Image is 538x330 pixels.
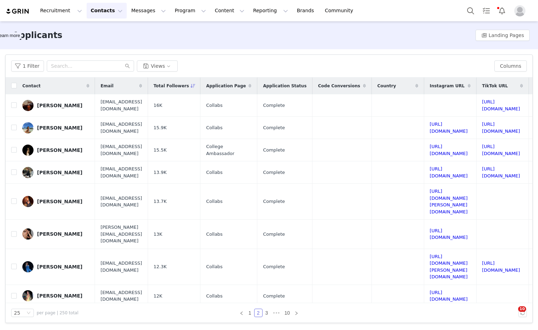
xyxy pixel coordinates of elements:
span: 13K [154,231,162,238]
button: Recruitment [36,3,86,19]
button: Contacts [87,3,127,19]
a: [URL][DOMAIN_NAME] [430,144,468,156]
img: 9c6c0e8d-54b4-4ff2-91ec-543c582681be.jpg [22,290,34,301]
span: Email [101,83,113,89]
span: TikTok URL [482,83,508,89]
span: Total Followers [154,83,189,89]
img: ffa22cb4-75ee-4101-8bcd-7b55c9e640ef.jpg [22,100,34,111]
button: Profile [510,5,532,16]
span: 13.7K [154,198,167,205]
span: [EMAIL_ADDRESS][DOMAIN_NAME] [101,98,142,112]
a: [PERSON_NAME] [22,290,89,301]
a: [URL][DOMAIN_NAME] [482,122,520,134]
span: 12.3K [154,263,167,270]
a: 2 [255,309,262,317]
li: 3 [263,309,271,317]
h3: Applicants [13,29,62,42]
a: 3 [263,309,271,317]
a: Brands [293,3,320,19]
a: Tasks [479,3,494,19]
button: Reporting [249,3,292,19]
span: per page | 250 total [37,310,79,316]
span: [EMAIL_ADDRESS][DOMAIN_NAME] [101,166,142,179]
span: 15.9K [154,124,167,131]
span: Complete [263,102,285,109]
div: [PERSON_NAME] [37,147,82,153]
span: 15.5K [154,147,167,154]
img: 3c205701-a9db-4f40-a260-f3219e45f60a.jpg [22,167,34,178]
a: [URL][DOMAIN_NAME] [482,144,520,156]
li: Next 3 Pages [271,309,282,317]
div: [PERSON_NAME] [37,231,82,237]
input: Search... [47,60,134,72]
span: [EMAIL_ADDRESS][DOMAIN_NAME] [101,195,142,208]
span: Complete [263,124,285,131]
a: [URL][DOMAIN_NAME] [430,228,468,240]
a: [URL][DOMAIN_NAME][PERSON_NAME][DOMAIN_NAME] [430,254,468,280]
span: 12K [154,293,162,300]
a: [URL][DOMAIN_NAME] [430,166,468,178]
a: [PERSON_NAME] [22,122,89,133]
a: Community [321,3,361,19]
div: 25 [14,309,20,317]
iframe: Intercom live chat [504,306,521,323]
span: 10 [518,306,526,312]
a: [PERSON_NAME] [22,145,89,156]
button: Search [463,3,478,19]
div: [PERSON_NAME] [37,170,82,175]
span: 13.9K [154,169,167,176]
span: 16K [154,102,162,109]
span: [EMAIL_ADDRESS][DOMAIN_NAME] [101,260,142,273]
span: Complete [263,198,285,205]
div: [PERSON_NAME] [37,103,82,108]
a: grin logo [6,8,30,15]
span: Complete [263,147,285,154]
div: [PERSON_NAME] [37,125,82,131]
a: 1 [246,309,254,317]
span: Collabs [206,293,222,300]
a: [URL][DOMAIN_NAME] [430,122,468,134]
span: Application Page [206,83,246,89]
button: Notifications [494,3,510,19]
span: Collabs [206,169,222,176]
li: Next Page [292,309,301,317]
a: [URL][DOMAIN_NAME][PERSON_NAME][DOMAIN_NAME] [430,189,468,214]
span: Collabs [206,198,222,205]
span: Collabs [206,124,222,131]
li: Previous Page [237,309,246,317]
span: [EMAIL_ADDRESS][DOMAIN_NAME] [101,289,142,303]
span: Collabs [206,231,222,238]
button: Messages [127,3,170,19]
span: Complete [263,293,285,300]
button: Columns [494,60,527,72]
span: Collabs [206,102,222,109]
img: placeholder-profile.jpg [514,5,525,16]
i: icon: search [125,64,130,68]
a: 10 [282,309,292,317]
span: Application Status [263,83,307,89]
button: 1 Filter [11,60,44,72]
div: [PERSON_NAME] [37,293,82,299]
span: Code Conversions [318,83,360,89]
i: icon: right [294,311,299,315]
img: 41cddb77-f136-4d08-aa58-efbe455a7ff8.jpg [22,228,34,240]
a: [URL][DOMAIN_NAME] [482,99,520,111]
i: icon: down [27,311,31,316]
div: [PERSON_NAME] [37,199,82,204]
span: Contact [22,83,40,89]
span: Instagram URL [430,83,465,89]
button: Program [170,3,210,19]
a: [URL][DOMAIN_NAME] [482,166,520,178]
img: 41a12daf-aab1-42b0-8585-92696c1b3d3d.jpg [22,196,34,207]
a: [URL][DOMAIN_NAME] [482,261,520,273]
img: 2cfc7582-3c21-4d2c-b35c-ca9820a9f047.jpg [22,145,34,156]
img: fb0ad893-fb2a-4f18-aa7a-ad305f46f61a.jpg [22,261,34,272]
i: icon: left [239,311,244,315]
span: Complete [263,231,285,238]
span: Country [377,83,396,89]
span: ••• [271,309,282,317]
a: [PERSON_NAME] [22,167,89,178]
span: Complete [263,263,285,270]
